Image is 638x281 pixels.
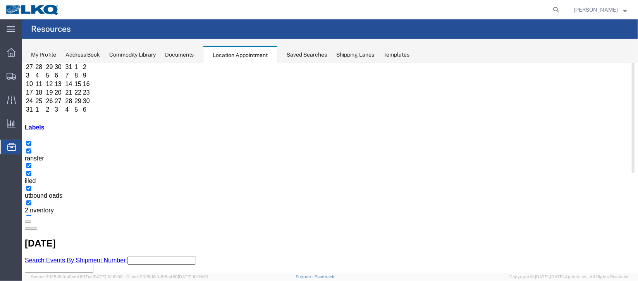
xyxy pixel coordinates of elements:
[509,274,629,280] span: Copyright © [DATE]-[DATE] Agistix Inc., All Rights Reserved
[336,51,374,59] div: Shipping Lanes
[315,274,334,279] a: Feedback
[383,51,409,59] div: Templates
[178,274,208,279] span: [DATE] 10:06:13
[31,19,71,39] h4: Resources
[573,5,627,14] button: [PERSON_NAME]
[93,274,123,279] span: [DATE] 10:10:00
[296,274,315,279] a: Support
[165,51,194,59] div: Documents
[203,46,277,64] div: Location Appointment
[287,51,327,59] div: Saved Searches
[31,274,123,279] span: Server: 2025.18.0-a0edd1917ac
[5,4,60,16] img: logo
[65,51,100,59] div: Address Book
[126,274,208,279] span: Client: 2025.18.0-198a450
[574,5,618,14] span: Christopher Sanchez
[31,51,56,59] div: My Profile
[109,51,156,59] div: Commodity Library
[22,63,638,273] iframe: FS Legacy Container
